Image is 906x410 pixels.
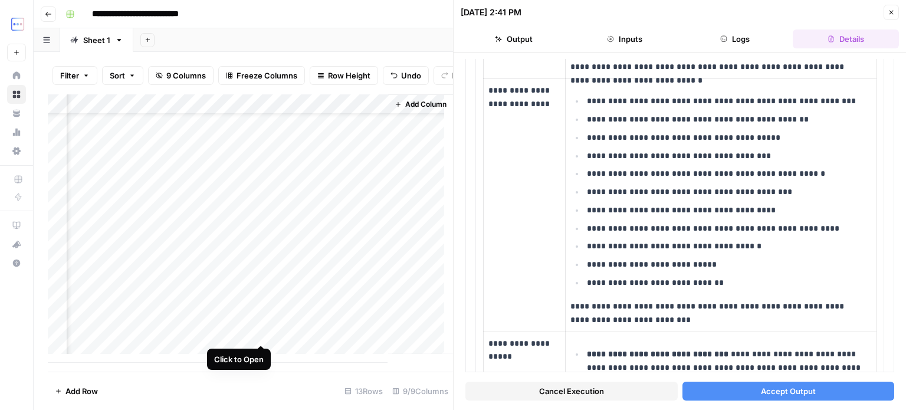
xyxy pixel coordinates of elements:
[383,66,429,85] button: Undo
[405,99,447,110] span: Add Column
[682,29,789,48] button: Logs
[7,235,26,254] button: What's new?
[340,382,388,401] div: 13 Rows
[465,382,678,401] button: Cancel Execution
[52,66,97,85] button: Filter
[328,70,370,81] span: Row Height
[434,66,478,85] button: Redo
[388,382,453,401] div: 9/9 Columns
[214,353,264,365] div: Click to Open
[401,70,421,81] span: Undo
[7,14,28,35] img: TripleDart Logo
[461,29,567,48] button: Output
[102,66,143,85] button: Sort
[682,382,895,401] button: Accept Output
[7,66,26,85] a: Home
[7,104,26,123] a: Your Data
[60,28,133,52] a: Sheet 1
[7,216,26,235] a: AirOps Academy
[83,34,110,46] div: Sheet 1
[48,382,105,401] button: Add Row
[7,142,26,160] a: Settings
[60,70,79,81] span: Filter
[7,123,26,142] a: Usage
[218,66,305,85] button: Freeze Columns
[461,6,521,18] div: [DATE] 2:41 PM
[7,85,26,104] a: Browse
[7,9,26,39] button: Workspace: TripleDart
[390,97,451,112] button: Add Column
[793,29,899,48] button: Details
[7,254,26,273] button: Help + Support
[237,70,297,81] span: Freeze Columns
[148,66,214,85] button: 9 Columns
[8,235,25,253] div: What's new?
[572,29,678,48] button: Inputs
[65,385,98,397] span: Add Row
[110,70,125,81] span: Sort
[310,66,378,85] button: Row Height
[539,385,604,397] span: Cancel Execution
[166,70,206,81] span: 9 Columns
[761,385,816,397] span: Accept Output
